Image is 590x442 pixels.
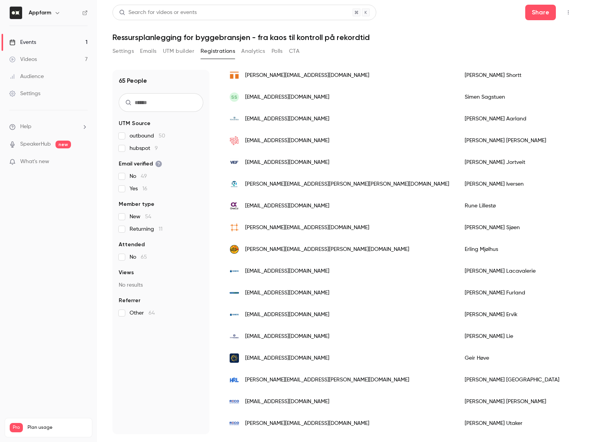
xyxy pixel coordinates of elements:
div: Videos [9,56,37,63]
img: christie.no [230,266,239,276]
span: New [130,213,151,221]
span: [PERSON_NAME][EMAIL_ADDRESS][DOMAIN_NAME] [245,419,369,428]
div: Search for videos or events [119,9,197,17]
button: Emails [140,45,156,57]
span: [EMAIL_ADDRESS][DOMAIN_NAME] [245,332,329,341]
img: christie.no [230,310,239,319]
iframe: Noticeable Trigger [78,158,88,165]
span: Other [130,309,155,317]
span: Referrer [119,297,140,305]
img: cranenorway.com [230,288,239,298]
span: [PERSON_NAME][EMAIL_ADDRESS][PERSON_NAME][DOMAIN_NAME] [245,376,409,384]
div: Settings [9,90,40,97]
button: Registrations [201,45,235,57]
span: Plan usage [28,425,87,431]
span: [PERSON_NAME][EMAIL_ADDRESS][PERSON_NAME][PERSON_NAME][DOMAIN_NAME] [245,180,449,188]
img: bg.no [230,245,239,254]
span: Help [20,123,31,131]
h1: Ressursplanlegging for byggebransjen - fra kaos til kontroll på rekordtid [112,33,574,42]
a: SpeakerHub [20,140,51,148]
img: stillasgruppen.com [230,223,239,232]
span: [EMAIL_ADDRESS][DOMAIN_NAME] [245,289,329,297]
span: SS [231,94,237,101]
button: Analytics [241,45,265,57]
span: No [130,253,147,261]
span: hubspot [130,144,158,152]
span: [PERSON_NAME][EMAIL_ADDRESS][DOMAIN_NAME] [245,71,369,80]
span: 50 [159,133,165,139]
span: Attended [119,241,145,249]
button: Polls [272,45,283,57]
span: outbound [130,132,165,140]
span: 49 [141,174,147,179]
span: UTM Source [119,120,151,127]
span: Member type [119,200,154,208]
p: No results [119,281,203,289]
span: Returning [130,225,163,233]
li: help-dropdown-opener [9,123,88,131]
span: [EMAIL_ADDRESS][DOMAIN_NAME] [245,137,329,145]
span: 16 [142,186,147,191]
img: tt-teknikk.no [230,332,239,341]
span: 9 [155,146,158,151]
section: facet-groups [119,120,203,317]
button: Settings [112,45,134,57]
div: Audience [9,73,44,80]
button: UTM builder [163,45,194,57]
span: 65 [141,254,147,260]
span: No [130,172,147,180]
img: reco.no [230,397,239,406]
h1: 65 People [119,76,147,85]
span: [EMAIL_ADDRESS][DOMAIN_NAME] [245,311,329,319]
img: lns.no [230,353,239,363]
img: romarheim.no [230,114,239,124]
button: Share [525,5,556,20]
span: Pro [10,423,23,432]
button: CTA [289,45,299,57]
span: 11 [159,226,163,232]
span: [EMAIL_ADDRESS][DOMAIN_NAME] [245,267,329,275]
img: vef.no [230,158,239,167]
span: [EMAIL_ADDRESS][DOMAIN_NAME] [245,115,329,123]
h6: Appfarm [29,9,51,17]
img: totalbetong.no [230,71,239,80]
span: [EMAIL_ADDRESS][DOMAIN_NAME] [245,93,329,101]
span: [EMAIL_ADDRESS][DOMAIN_NAME] [245,398,329,406]
span: [EMAIL_ADDRESS][DOMAIN_NAME] [245,354,329,362]
span: [PERSON_NAME][EMAIL_ADDRESS][DOMAIN_NAME] [245,224,369,232]
span: 64 [149,310,155,316]
div: Events [9,38,36,46]
span: 54 [145,214,151,219]
span: Views [119,269,134,277]
span: [PERSON_NAME][EMAIL_ADDRESS][PERSON_NAME][DOMAIN_NAME] [245,245,409,254]
img: Appfarm [10,7,22,19]
img: oneco.no [230,201,239,211]
span: [EMAIL_ADDRESS][DOMAIN_NAME] [245,202,329,210]
span: Yes [130,185,147,193]
span: [EMAIL_ADDRESS][DOMAIN_NAME] [245,158,329,167]
img: hrl.no [230,375,239,385]
span: Email verified [119,160,162,168]
span: new [55,141,71,148]
span: What's new [20,158,49,166]
img: reco.no [230,419,239,428]
img: hnas.no [230,136,239,145]
img: nett-tjenester.net [230,179,239,189]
